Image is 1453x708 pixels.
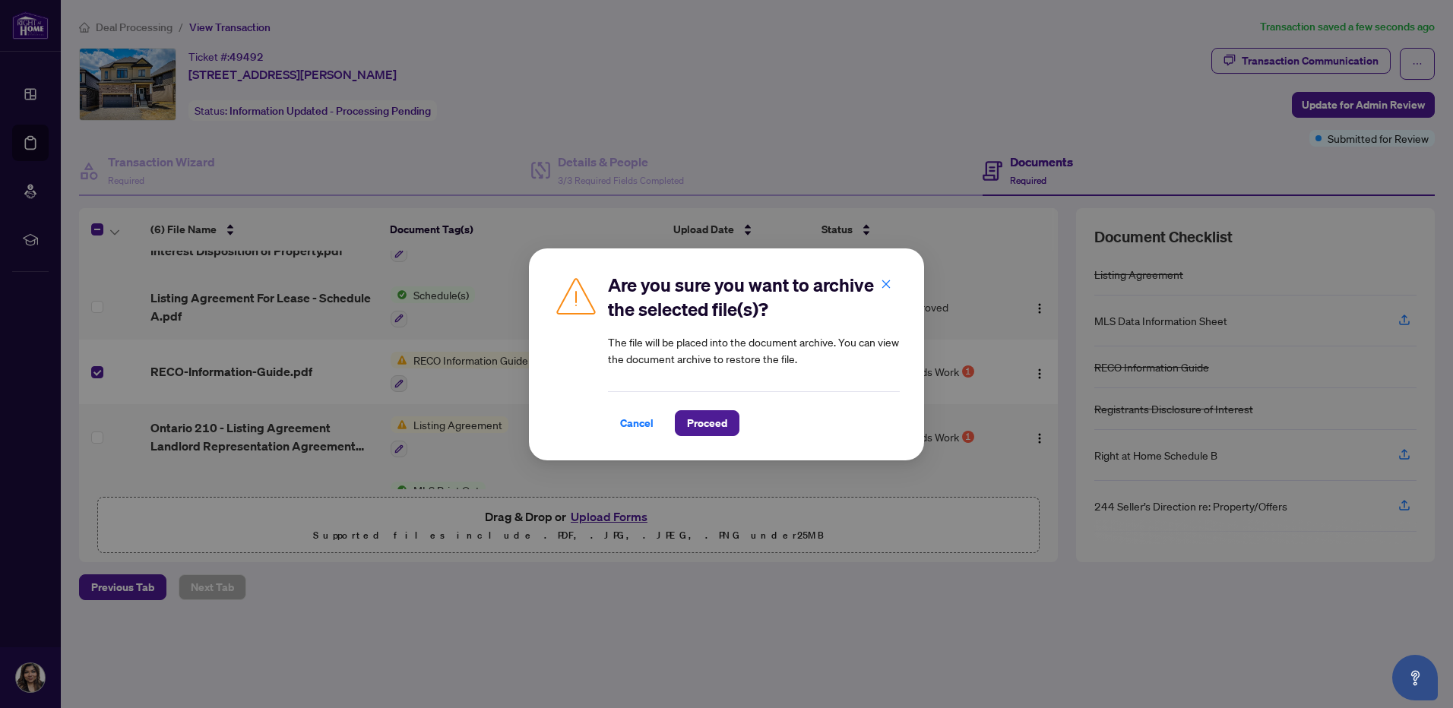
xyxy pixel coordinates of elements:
[675,410,739,436] button: Proceed
[608,410,666,436] button: Cancel
[608,273,900,321] h2: Are you sure you want to archive the selected file(s)?
[553,273,599,318] img: Caution Icon
[881,278,891,289] span: close
[620,411,654,435] span: Cancel
[1392,655,1438,700] button: Open asap
[687,411,727,435] span: Proceed
[608,333,900,367] article: The file will be placed into the document archive. You can view the document archive to restore t...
